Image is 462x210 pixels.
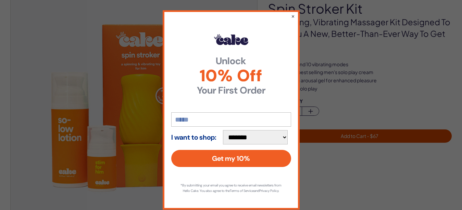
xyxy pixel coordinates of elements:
[171,56,291,66] strong: Unlock
[171,86,291,95] strong: Your First Order
[171,134,216,141] strong: I want to shop:
[178,183,284,194] p: *By submitting your email you agree to receive email newsletters from Hello Cake. You also agree ...
[230,188,254,193] a: Terms of Service
[171,68,291,84] span: 10% Off
[259,188,278,193] a: Privacy Policy
[214,34,248,45] img: Hello Cake
[291,13,295,19] button: ×
[171,150,291,167] button: Get my 10%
